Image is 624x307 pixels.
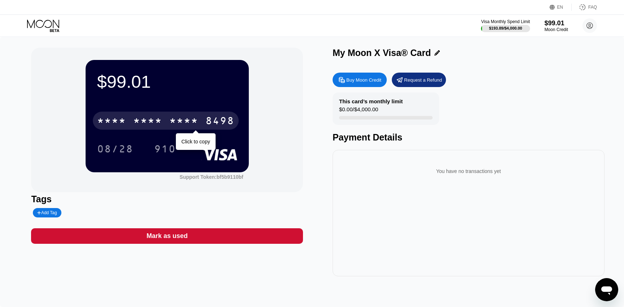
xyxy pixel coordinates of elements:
[37,210,57,215] div: Add Tag
[333,132,604,143] div: Payment Details
[154,144,176,156] div: 910
[489,26,522,30] div: $193.89 / $4,000.00
[33,208,61,217] div: Add Tag
[31,194,303,204] div: Tags
[392,73,446,87] div: Request a Refund
[338,161,599,181] div: You have no transactions yet
[333,73,387,87] div: Buy Moon Credit
[92,140,139,158] div: 08/28
[179,174,243,180] div: Support Token: bf5b9110bf
[545,27,568,32] div: Moon Credit
[31,228,303,244] div: Mark as used
[481,19,530,24] div: Visa Monthly Spend Limit
[147,232,188,240] div: Mark as used
[481,19,530,32] div: Visa Monthly Spend Limit$193.89/$4,000.00
[346,77,381,83] div: Buy Moon Credit
[149,140,181,158] div: 910
[181,139,210,144] div: Click to copy
[339,98,403,104] div: This card’s monthly limit
[97,144,133,156] div: 08/28
[339,106,378,116] div: $0.00 / $4,000.00
[545,20,568,27] div: $99.01
[205,116,234,127] div: 8498
[572,4,597,11] div: FAQ
[550,4,572,11] div: EN
[404,77,442,83] div: Request a Refund
[588,5,597,10] div: FAQ
[557,5,563,10] div: EN
[333,48,431,58] div: My Moon X Visa® Card
[545,20,568,32] div: $99.01Moon Credit
[97,72,237,92] div: $99.01
[595,278,618,301] iframe: Button to launch messaging window
[179,174,243,180] div: Support Token:bf5b9110bf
